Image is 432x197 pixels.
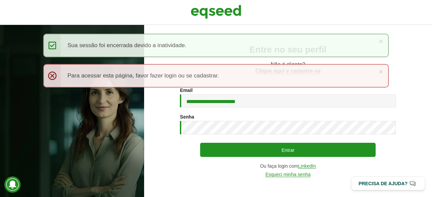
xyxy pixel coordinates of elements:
div: Sua sessão foi encerrada devido a inatividade. [43,34,389,57]
a: × [379,68,383,75]
label: Senha [180,114,194,119]
a: Esqueci minha senha [265,172,310,177]
div: Ou faça login com [180,164,396,169]
button: Entrar [200,143,376,157]
a: LinkedIn [298,164,316,169]
a: × [379,38,383,45]
img: EqSeed Logo [191,3,241,20]
div: Para acessar esta página, favor fazer login ou se cadastrar. [43,64,389,88]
